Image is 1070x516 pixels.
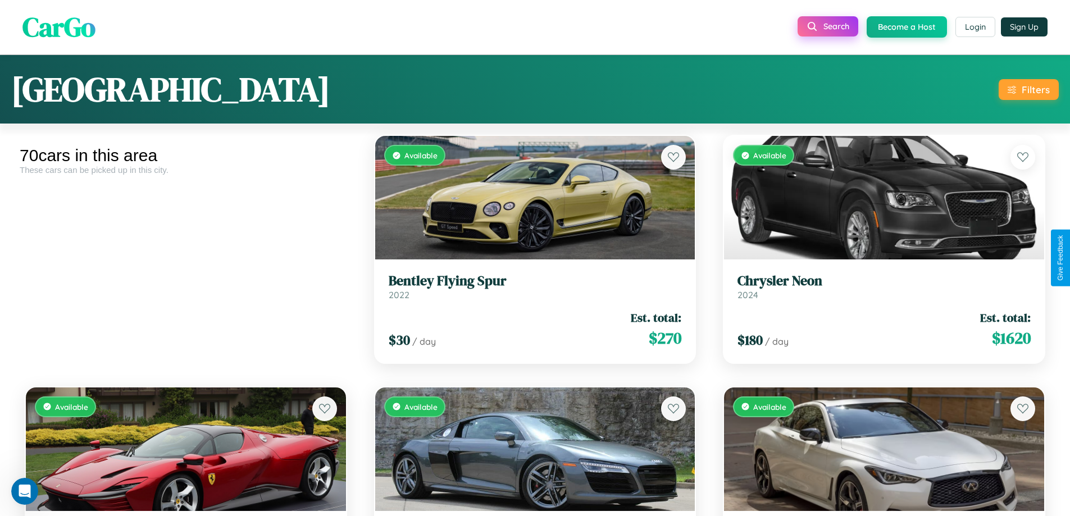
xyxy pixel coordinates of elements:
div: Give Feedback [1057,235,1064,281]
span: 2022 [389,289,409,300]
span: Est. total: [631,309,681,326]
span: CarGo [22,8,95,45]
button: Become a Host [867,16,947,38]
iframe: Intercom live chat [11,478,38,505]
button: Sign Up [1001,17,1048,36]
button: Filters [999,79,1059,100]
h3: Chrysler Neon [737,273,1031,289]
h1: [GEOGRAPHIC_DATA] [11,66,330,112]
button: Search [798,16,858,36]
span: 2024 [737,289,758,300]
span: Available [55,402,88,412]
span: Available [753,150,786,160]
h3: Bentley Flying Spur [389,273,682,289]
span: $ 1620 [992,327,1031,349]
span: Available [753,402,786,412]
span: $ 30 [389,331,410,349]
a: Bentley Flying Spur2022 [389,273,682,300]
span: Est. total: [980,309,1031,326]
button: Login [955,17,995,37]
span: Search [823,21,849,31]
div: These cars can be picked up in this city. [20,165,352,175]
a: Chrysler Neon2024 [737,273,1031,300]
span: $ 180 [737,331,763,349]
span: / day [765,336,789,347]
span: Available [404,402,438,412]
div: 70 cars in this area [20,146,352,165]
span: / day [412,336,436,347]
span: Available [404,150,438,160]
div: Filters [1022,84,1050,95]
span: $ 270 [649,327,681,349]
